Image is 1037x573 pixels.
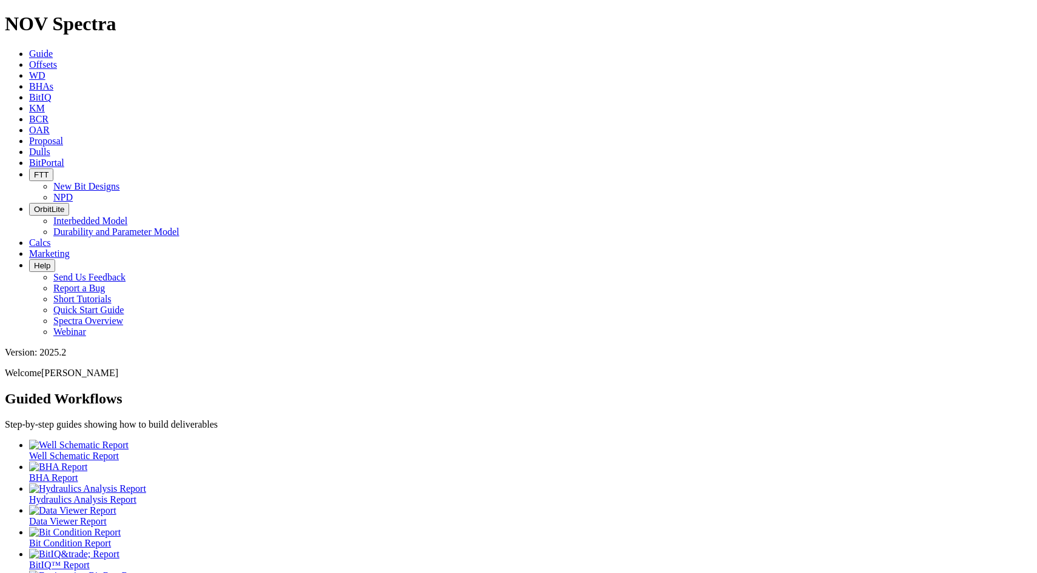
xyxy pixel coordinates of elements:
[53,192,73,202] a: NPD
[5,391,1032,407] h2: Guided Workflows
[5,368,1032,379] p: Welcome
[29,549,119,560] img: BitIQ&trade; Report
[53,227,180,237] a: Durability and Parameter Model
[29,248,70,259] a: Marketing
[29,560,90,570] span: BitIQ™ Report
[34,205,64,214] span: OrbitLite
[29,527,121,538] img: Bit Condition Report
[29,92,51,102] a: BitIQ
[29,237,51,248] a: Calcs
[29,59,57,70] a: Offsets
[29,147,50,157] a: Dulls
[29,203,69,216] button: OrbitLite
[29,505,116,516] img: Data Viewer Report
[29,440,1032,461] a: Well Schematic Report Well Schematic Report
[5,347,1032,358] div: Version: 2025.2
[29,259,55,272] button: Help
[29,538,111,548] span: Bit Condition Report
[29,516,107,526] span: Data Viewer Report
[53,326,86,337] a: Webinar
[29,103,45,113] a: KM
[34,261,50,270] span: Help
[29,494,136,505] span: Hydraulics Analysis Report
[29,157,64,168] a: BitPortal
[29,48,53,59] a: Guide
[29,462,87,472] img: BHA Report
[29,462,1032,483] a: BHA Report BHA Report
[53,316,123,326] a: Spectra Overview
[53,283,105,293] a: Report a Bug
[5,13,1032,35] h1: NOV Spectra
[53,305,124,315] a: Quick Start Guide
[29,125,50,135] a: OAR
[53,294,112,304] a: Short Tutorials
[29,483,1032,505] a: Hydraulics Analysis Report Hydraulics Analysis Report
[34,170,49,179] span: FTT
[29,505,1032,526] a: Data Viewer Report Data Viewer Report
[53,181,119,191] a: New Bit Designs
[29,81,53,91] a: BHAs
[29,527,1032,548] a: Bit Condition Report Bit Condition Report
[29,549,1032,570] a: BitIQ&trade; Report BitIQ™ Report
[29,472,78,483] span: BHA Report
[53,216,127,226] a: Interbedded Model
[29,114,49,124] a: BCR
[29,440,129,451] img: Well Schematic Report
[29,483,146,494] img: Hydraulics Analysis Report
[29,451,119,461] span: Well Schematic Report
[5,419,1032,430] p: Step-by-step guides showing how to build deliverables
[29,168,53,181] button: FTT
[53,272,126,282] a: Send Us Feedback
[41,368,118,378] span: [PERSON_NAME]
[29,136,63,146] a: Proposal
[29,70,45,81] a: WD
